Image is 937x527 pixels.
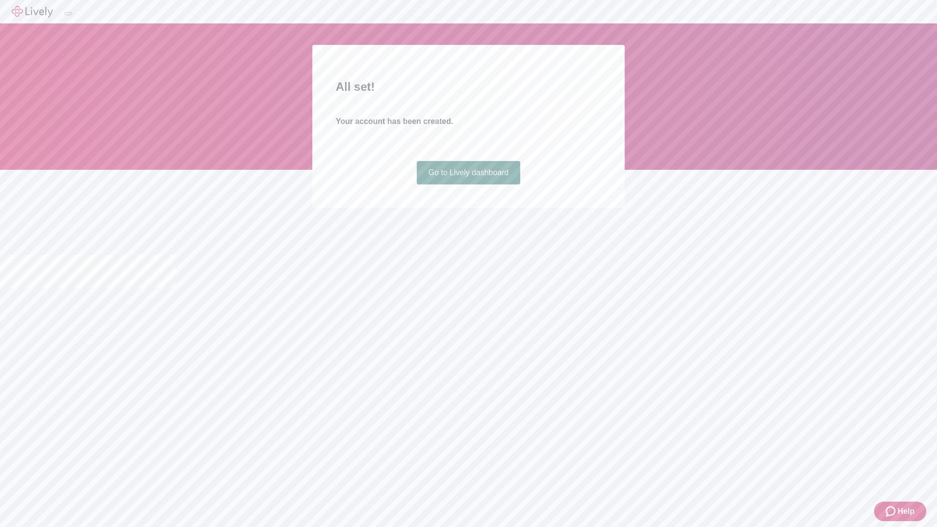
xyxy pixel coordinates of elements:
[336,116,601,127] h4: Your account has been created.
[336,78,601,96] h2: All set!
[897,506,915,517] span: Help
[886,506,897,517] svg: Zendesk support icon
[874,502,926,521] button: Zendesk support iconHelp
[64,12,72,15] button: Log out
[417,161,521,184] a: Go to Lively dashboard
[12,6,53,18] img: Lively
